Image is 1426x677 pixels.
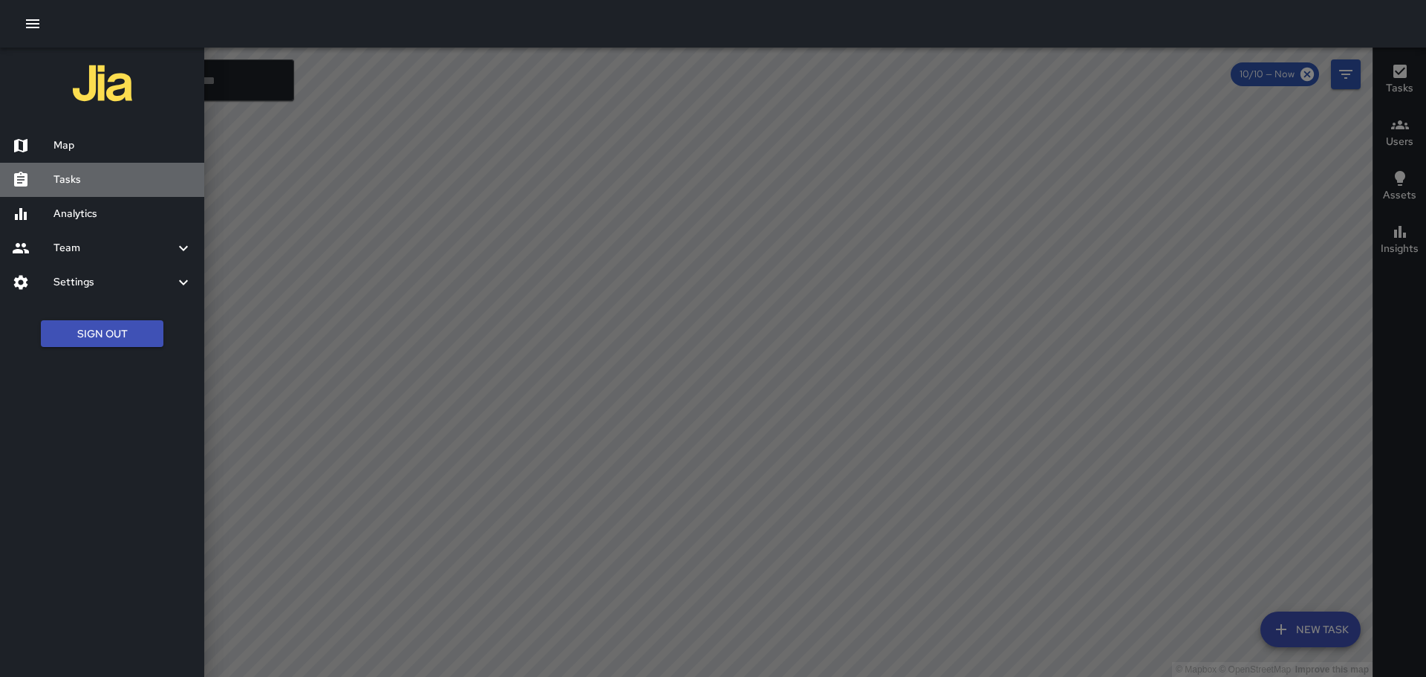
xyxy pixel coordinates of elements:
[53,172,192,188] h6: Tasks
[53,274,175,291] h6: Settings
[41,320,163,348] button: Sign Out
[73,54,132,113] img: jia-logo
[53,137,192,154] h6: Map
[53,206,192,222] h6: Analytics
[53,240,175,256] h6: Team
